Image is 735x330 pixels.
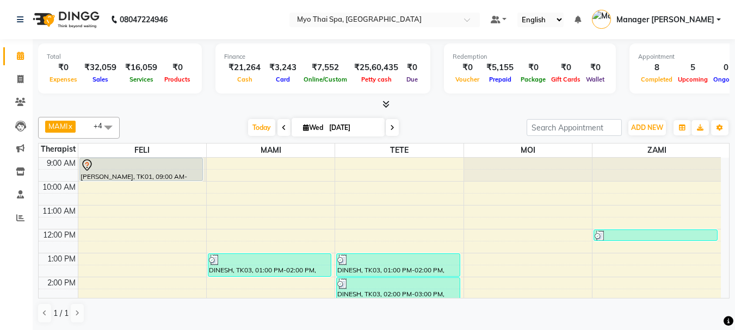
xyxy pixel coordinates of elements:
input: 2025-09-03 [326,120,380,136]
div: ₹0 [403,61,422,74]
span: Voucher [453,76,482,83]
span: Today [248,119,275,136]
div: ₹0 [583,61,607,74]
div: 11:00 AM [40,206,78,217]
span: Upcoming [675,76,711,83]
span: 1 / 1 [53,308,69,319]
span: Online/Custom [301,76,350,83]
span: ZAMI [592,144,721,157]
div: 12:00 PM [41,229,78,241]
div: ₹21,264 [224,61,265,74]
div: 9:00 AM [45,158,78,169]
span: Expenses [47,76,80,83]
span: Card [273,76,293,83]
div: 2:00 PM [45,277,78,289]
div: 8 [638,61,675,74]
div: HEMA 5464, TK02, 12:00 PM-12:30 PM, FOOTSPA (30Min) [594,230,717,240]
span: Package [518,76,548,83]
span: Sales [90,76,111,83]
div: ₹16,059 [121,61,162,74]
div: 5 [675,61,711,74]
div: [PERSON_NAME], TK01, 09:00 AM-10:00 AM, FOOT SPA Head/Back & Shoulder (60Min) [80,158,203,180]
span: ADD NEW [631,123,663,132]
div: 10:00 AM [40,182,78,193]
div: Therapist [39,144,78,155]
div: DINESH, TK03, 02:00 PM-03:00 PM, FOOT SPA Head/Back & Shoulder (60Min) [337,278,460,300]
span: Products [162,76,193,83]
span: +4 [94,121,110,130]
span: Prepaid [486,76,514,83]
span: Due [404,76,421,83]
a: x [67,122,72,130]
img: logo [28,4,102,35]
span: MOI [464,144,592,157]
div: ₹0 [548,61,583,74]
input: Search Appointment [527,119,622,136]
span: Petty cash [359,76,394,83]
div: Redemption [453,52,607,61]
span: MAMI [48,122,67,130]
div: Finance [224,52,422,61]
span: Manager [PERSON_NAME] [616,14,714,26]
span: Wed [300,123,326,132]
div: ₹7,552 [301,61,350,74]
img: Manager Yesha [592,10,611,29]
b: 08047224946 [120,4,168,35]
span: Services [127,76,156,83]
div: ₹0 [518,61,548,74]
div: DINESH, TK03, 01:00 PM-02:00 PM, FOOT SPA Head/Back & Shoulder (60Min) [337,254,460,276]
span: Wallet [583,76,607,83]
span: MAMI [207,144,335,157]
span: FELI [78,144,206,157]
div: ₹0 [162,61,193,74]
div: ₹32,059 [80,61,121,74]
div: ₹0 [47,61,80,74]
div: DINESH, TK03, 01:00 PM-02:00 PM, DEEP TISSUE (60Min) [208,254,331,276]
div: 1:00 PM [45,253,78,265]
div: Total [47,52,193,61]
div: ₹5,155 [482,61,518,74]
span: Completed [638,76,675,83]
span: Gift Cards [548,76,583,83]
div: ₹25,60,435 [350,61,403,74]
div: ₹3,243 [265,61,301,74]
span: Cash [234,76,255,83]
div: ₹0 [453,61,482,74]
button: ADD NEW [628,120,666,135]
span: TETE [335,144,463,157]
